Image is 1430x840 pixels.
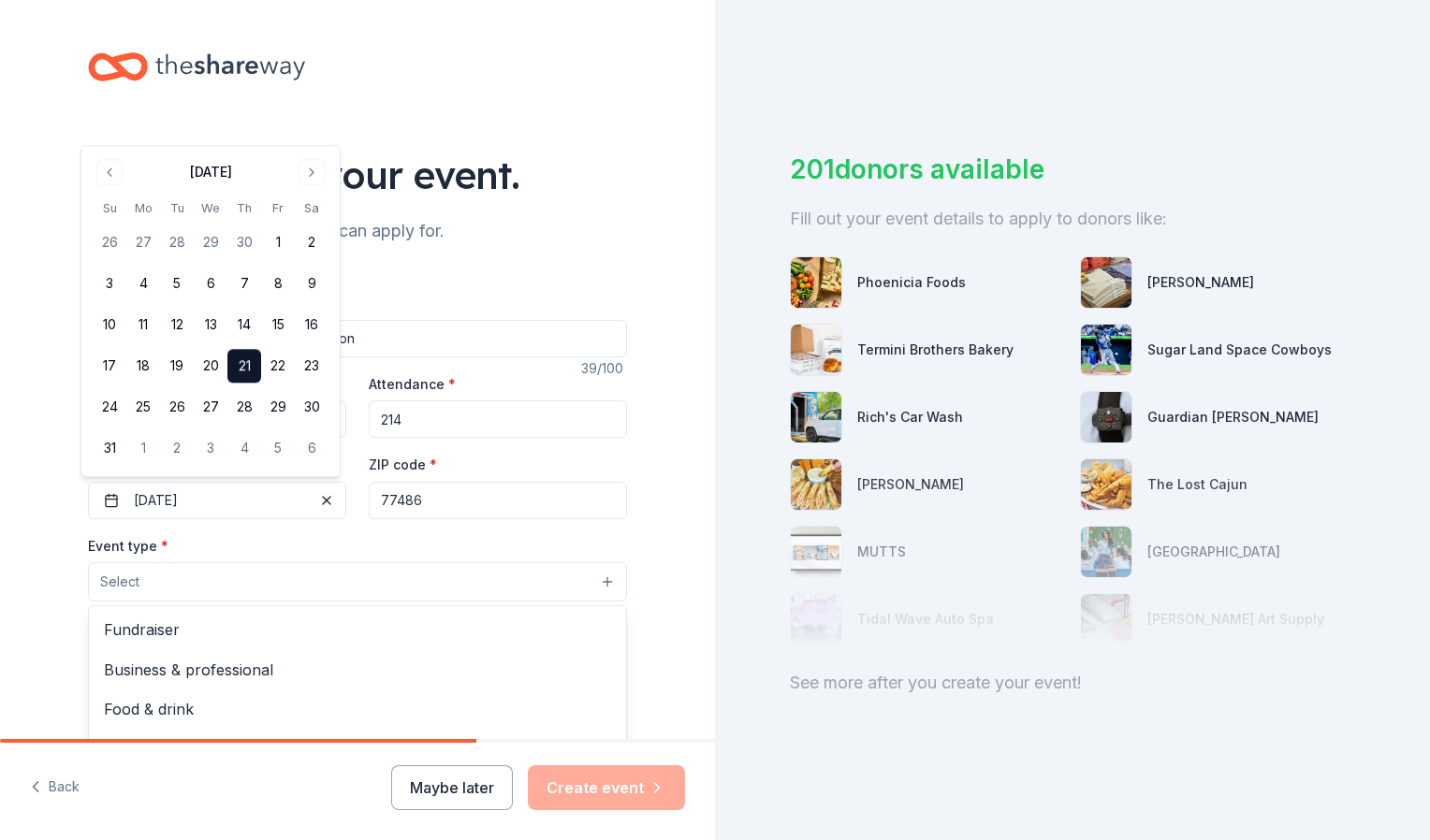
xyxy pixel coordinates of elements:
[160,268,194,301] button: 5
[93,432,126,466] button: 31
[261,198,295,218] th: Friday
[160,226,194,260] button: 28
[93,226,126,260] button: 26
[160,391,194,425] button: 26
[93,391,126,425] button: 24
[126,226,160,260] button: 27
[227,268,261,301] button: 7
[194,391,227,425] button: 27
[295,226,328,260] button: 2
[190,161,232,183] div: [DATE]
[194,268,227,301] button: 6
[227,350,261,384] button: 21
[295,350,328,384] button: 23
[126,350,160,384] button: 18
[160,198,194,218] th: Tuesday
[194,309,227,342] button: 13
[194,432,227,466] button: 3
[227,198,261,218] th: Thursday
[126,432,160,466] button: 1
[299,159,325,185] button: Go to next month
[126,198,160,218] th: Monday
[295,309,328,342] button: 16
[126,391,160,425] button: 25
[194,198,227,218] th: Wednesday
[104,737,611,761] span: Health & wellness
[261,391,295,425] button: 29
[295,268,328,301] button: 9
[88,562,627,601] button: Select
[194,226,227,260] button: 29
[295,391,328,425] button: 30
[104,617,611,642] span: Fundraiser
[93,350,126,384] button: 17
[104,658,611,682] span: Business & professional
[227,226,261,260] button: 30
[227,391,261,425] button: 28
[100,571,139,593] span: Select
[227,309,261,342] button: 14
[96,159,123,185] button: Go to previous month
[104,697,611,721] span: Food & drink
[261,309,295,342] button: 15
[93,268,126,301] button: 3
[295,198,328,218] th: Saturday
[261,268,295,301] button: 8
[160,432,194,466] button: 2
[261,350,295,384] button: 22
[160,309,194,342] button: 12
[194,350,227,384] button: 20
[93,198,126,218] th: Sunday
[261,432,295,466] button: 5
[295,432,328,466] button: 6
[227,432,261,466] button: 4
[93,309,126,342] button: 10
[88,605,627,830] div: Select
[160,350,194,384] button: 19
[126,309,160,342] button: 11
[261,226,295,260] button: 1
[126,268,160,301] button: 4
